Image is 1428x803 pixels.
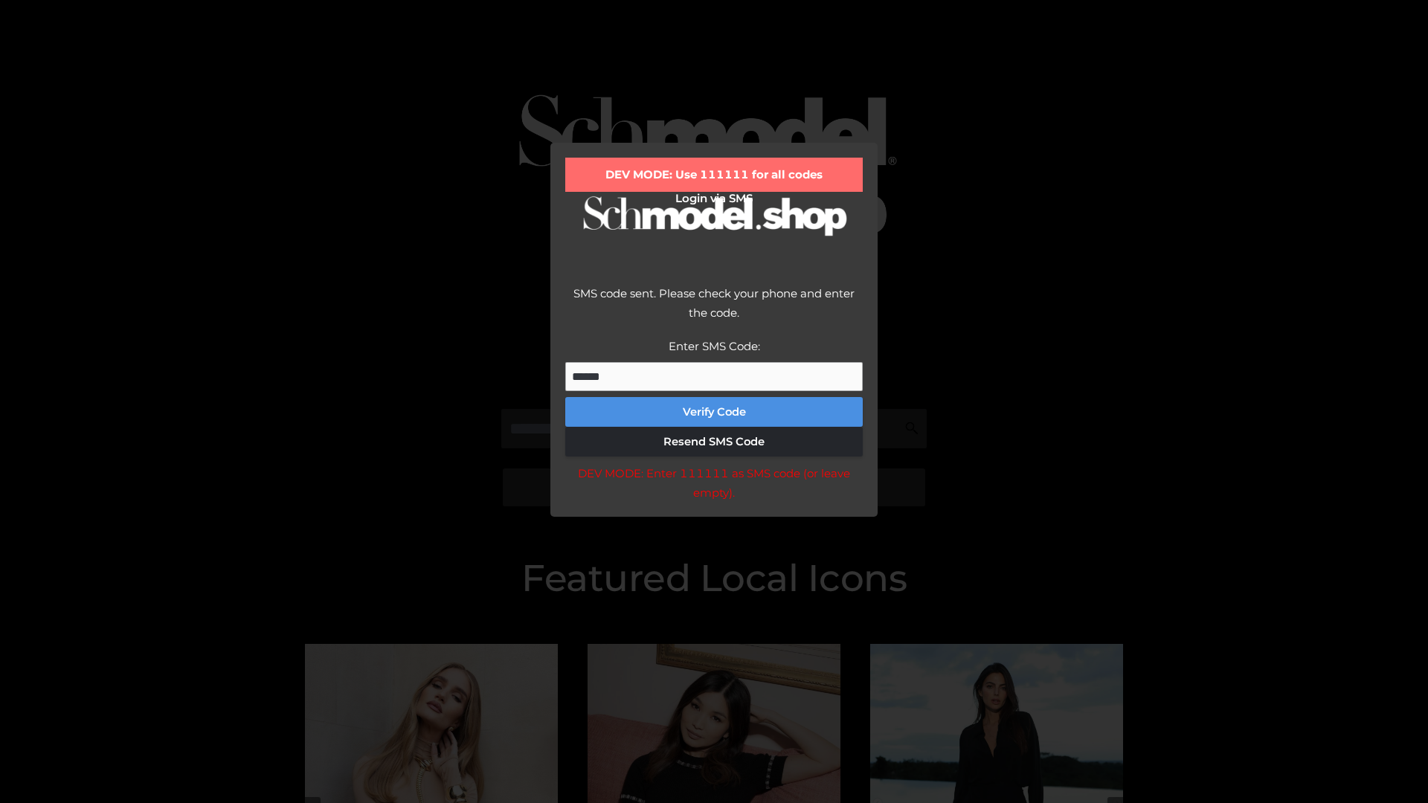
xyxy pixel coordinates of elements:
[565,464,863,502] div: DEV MODE: Enter 111111 as SMS code (or leave empty).
[565,192,863,205] h2: Login via SMS
[565,158,863,192] div: DEV MODE: Use 111111 for all codes
[565,427,863,457] button: Resend SMS Code
[669,339,760,353] label: Enter SMS Code:
[565,397,863,427] button: Verify Code
[565,284,863,337] div: SMS code sent. Please check your phone and enter the code.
